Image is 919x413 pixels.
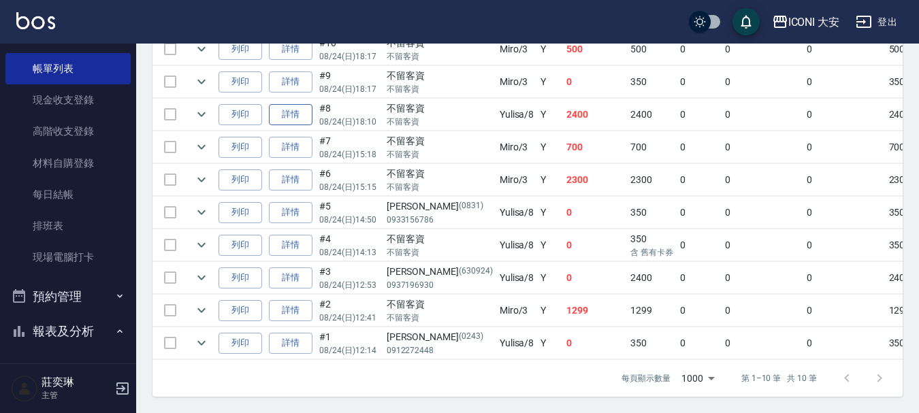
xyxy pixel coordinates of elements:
[563,295,627,327] td: 1299
[496,66,538,98] td: Miro /3
[387,69,493,83] div: 不留客資
[319,116,380,128] p: 08/24 (日) 18:10
[5,279,131,314] button: 預約管理
[496,327,538,359] td: Yulisa /8
[803,131,886,163] td: 0
[387,101,493,116] div: 不留客資
[563,262,627,294] td: 0
[496,197,538,229] td: Yulisa /8
[722,262,804,294] td: 0
[741,372,817,384] p: 第 1–10 筆 共 10 筆
[387,297,493,312] div: 不留客資
[219,300,262,321] button: 列印
[319,148,380,161] p: 08/24 (日) 15:18
[42,389,111,401] p: 主管
[722,33,804,65] td: 0
[219,137,262,158] button: 列印
[677,327,722,359] td: 0
[850,10,903,35] button: 登出
[319,50,380,63] p: 08/24 (日) 18:17
[269,267,312,288] a: 詳情
[677,99,722,131] td: 0
[316,229,383,261] td: #4
[627,164,677,196] td: 2300
[563,33,627,65] td: 500
[563,229,627,261] td: 0
[269,169,312,191] a: 詳情
[563,197,627,229] td: 0
[803,229,886,261] td: 0
[316,262,383,294] td: #3
[16,12,55,29] img: Logo
[677,66,722,98] td: 0
[387,148,493,161] p: 不留客資
[627,262,677,294] td: 2400
[191,137,212,157] button: expand row
[219,169,262,191] button: 列印
[219,333,262,354] button: 列印
[677,295,722,327] td: 0
[677,131,722,163] td: 0
[622,372,671,384] p: 每頁顯示數量
[316,197,383,229] td: #5
[387,246,493,259] p: 不留客資
[803,295,886,327] td: 0
[5,179,131,210] a: 每日結帳
[722,229,804,261] td: 0
[627,66,677,98] td: 350
[316,131,383,163] td: #7
[387,167,493,181] div: 不留客資
[191,300,212,320] button: expand row
[459,265,493,279] p: (630924)
[269,333,312,354] a: 詳情
[496,131,538,163] td: Miro /3
[219,235,262,256] button: 列印
[387,199,493,214] div: [PERSON_NAME]
[191,39,212,59] button: expand row
[319,181,380,193] p: 08/24 (日) 15:15
[5,116,131,147] a: 高階收支登錄
[803,197,886,229] td: 0
[5,354,131,386] a: 報表目錄
[732,8,760,35] button: save
[316,164,383,196] td: #6
[219,39,262,60] button: 列印
[5,210,131,242] a: 排班表
[387,181,493,193] p: 不留客資
[316,295,383,327] td: #2
[191,333,212,353] button: expand row
[319,312,380,324] p: 08/24 (日) 12:41
[676,360,720,397] div: 1000
[5,242,131,273] a: 現場電腦打卡
[496,295,538,327] td: Miro /3
[677,197,722,229] td: 0
[627,99,677,131] td: 2400
[316,66,383,98] td: #9
[496,33,538,65] td: Miro /3
[319,83,380,95] p: 08/24 (日) 18:17
[11,375,38,402] img: Person
[191,104,212,125] button: expand row
[219,71,262,93] button: 列印
[563,327,627,359] td: 0
[563,66,627,98] td: 0
[387,214,493,226] p: 0933156786
[269,39,312,60] a: 詳情
[803,66,886,98] td: 0
[537,131,563,163] td: Y
[387,83,493,95] p: 不留客資
[387,330,493,344] div: [PERSON_NAME]
[722,327,804,359] td: 0
[722,131,804,163] td: 0
[803,327,886,359] td: 0
[387,116,493,128] p: 不留客資
[627,131,677,163] td: 700
[387,344,493,357] p: 0912272448
[269,137,312,158] a: 詳情
[803,164,886,196] td: 0
[630,246,673,259] p: 含 舊有卡券
[387,265,493,279] div: [PERSON_NAME]
[42,376,111,389] h5: 莊奕琳
[537,295,563,327] td: Y
[537,33,563,65] td: Y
